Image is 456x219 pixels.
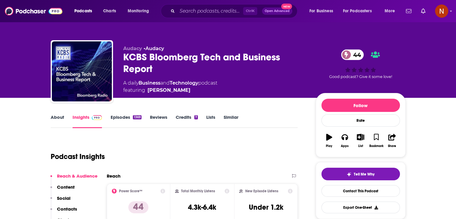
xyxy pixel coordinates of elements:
button: open menu [339,6,380,16]
div: Rate [321,114,400,127]
span: Charts [103,7,116,15]
input: Search podcasts, credits, & more... [177,6,243,16]
button: open menu [70,6,100,16]
h2: Power Score™ [119,189,142,193]
a: About [51,114,64,128]
p: Reach & Audience [57,173,97,179]
p: 44 [128,201,148,213]
a: Lists [206,114,215,128]
h2: Reach [107,173,121,179]
span: and [160,80,170,86]
a: Episodes1369 [110,114,141,128]
h2: New Episode Listens [245,189,278,193]
button: tell me why sparkleTell Me Why [321,168,400,180]
a: Technology [170,80,198,86]
div: Search podcasts, credits, & more... [166,4,303,18]
h2: Total Monthly Listens [181,189,215,193]
span: Audacy [123,46,142,51]
div: 1369 [133,115,141,119]
div: A daily podcast [123,79,217,94]
span: featuring [123,87,217,94]
img: User Profile [435,4,448,18]
div: Share [388,144,396,148]
span: • [144,46,164,51]
a: Charts [99,6,120,16]
span: Logged in as AdelNBM [435,4,448,18]
span: More [385,7,395,15]
img: Podchaser - Follow, Share and Rate Podcasts [5,5,62,17]
button: Open AdvancedNew [262,7,292,15]
span: Ctrl K [243,7,257,15]
div: 7 [194,115,198,119]
span: Monitoring [128,7,149,15]
button: Social [50,195,70,206]
span: For Business [309,7,333,15]
button: open menu [124,6,157,16]
span: Good podcast? Give it some love! [329,74,392,79]
span: 44 [347,49,364,60]
a: Credits7 [176,114,198,128]
div: 44Good podcast? Give it some love! [316,46,406,83]
a: InsightsPodchaser Pro [73,114,102,128]
h1: Podcast Insights [51,152,105,161]
span: Tell Me Why [354,172,374,177]
a: Similar [224,114,238,128]
a: 44 [341,49,364,60]
h3: Under 1.2k [249,203,283,212]
a: Business [139,80,160,86]
button: Share [384,130,400,151]
p: Content [57,184,75,190]
button: open menu [305,6,341,16]
div: Play [326,144,332,148]
button: Apps [337,130,353,151]
span: Open Advanced [265,10,290,13]
div: Bookmark [369,144,383,148]
button: Show profile menu [435,4,448,18]
a: Contact This Podcast [321,185,400,197]
button: Export One-Sheet [321,202,400,213]
p: Social [57,195,70,201]
p: Contacts [57,206,77,212]
button: Reach & Audience [50,173,97,184]
img: KCBS Bloomberg Tech and Business Report [52,41,112,101]
h3: 4.3k-6.4k [188,203,216,212]
a: Show notifications dropdown [419,6,428,16]
div: List [358,144,363,148]
img: Podchaser Pro [92,115,102,120]
button: open menu [380,6,402,16]
span: New [281,4,292,9]
span: For Podcasters [343,7,372,15]
a: Audacy [145,46,164,51]
button: Follow [321,99,400,112]
a: Show notifications dropdown [404,6,414,16]
span: Podcasts [74,7,92,15]
a: Reviews [150,114,167,128]
button: Contacts [50,206,77,217]
button: List [353,130,368,151]
div: Apps [341,144,349,148]
a: Emily Chang [148,87,190,94]
img: tell me why sparkle [347,172,351,177]
button: Content [50,184,75,195]
button: Bookmark [368,130,384,151]
button: Play [321,130,337,151]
